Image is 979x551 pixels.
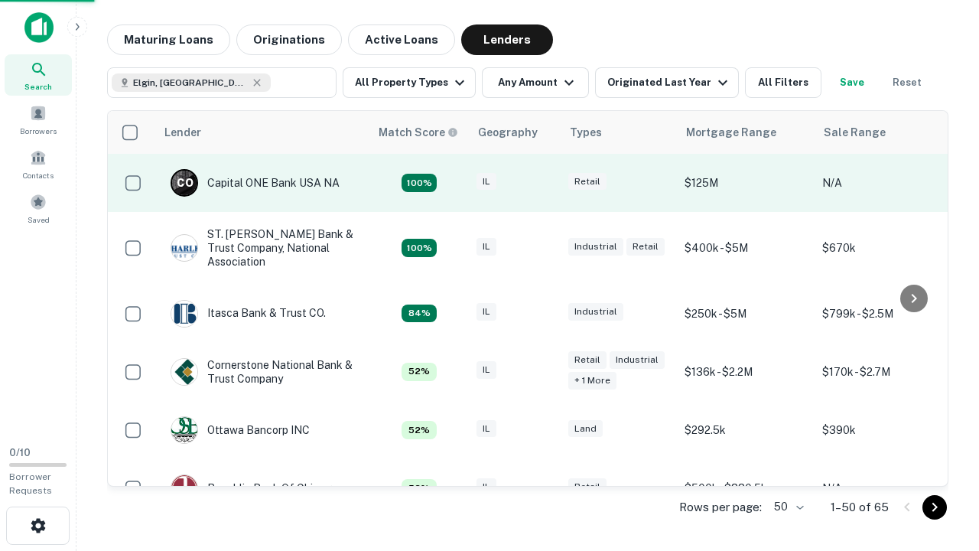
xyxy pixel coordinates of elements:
div: Types [570,123,602,142]
td: $390k [815,401,952,459]
div: Sale Range [824,123,886,142]
button: Save your search to get updates of matches that match your search criteria. [828,67,877,98]
div: Retail [568,351,607,369]
div: ST. [PERSON_NAME] Bank & Trust Company, National Association [171,227,354,269]
a: Contacts [5,143,72,184]
div: Capitalize uses an advanced AI algorithm to match your search with the best lender. The match sco... [402,239,437,257]
div: Retail [568,478,607,496]
td: $400k - $5M [677,212,815,285]
td: $136k - $2.2M [677,343,815,401]
th: Types [561,111,677,154]
div: Mortgage Range [686,123,776,142]
div: + 1 more [568,372,616,390]
span: Search [24,80,52,93]
img: picture [171,301,197,327]
img: picture [171,359,197,385]
div: Itasca Bank & Trust CO. [171,300,326,328]
span: 0 / 10 [9,447,31,458]
td: $670k [815,212,952,285]
div: IL [476,478,496,496]
div: 50 [768,496,806,518]
span: Elgin, [GEOGRAPHIC_DATA], [GEOGRAPHIC_DATA] [133,76,248,90]
div: Geography [478,123,538,142]
div: Capital ONE Bank USA NA [171,169,340,197]
button: Maturing Loans [107,24,230,55]
td: $292.5k [677,401,815,459]
td: $125M [677,154,815,212]
th: Lender [155,111,369,154]
td: $250k - $5M [677,285,815,343]
td: N/A [815,154,952,212]
div: Land [568,420,603,438]
td: $500k - $880.5k [677,459,815,517]
a: Borrowers [5,99,72,140]
p: Rows per page: [679,498,762,517]
th: Geography [469,111,561,154]
div: Capitalize uses an advanced AI algorithm to match your search with the best lender. The match sco... [402,479,437,497]
iframe: Chat Widget [903,429,979,502]
div: Capitalize uses an advanced AI algorithm to match your search with the best lender. The match sco... [402,305,437,323]
img: picture [171,235,197,261]
button: Active Loans [348,24,455,55]
div: IL [476,238,496,256]
div: Capitalize uses an advanced AI algorithm to match your search with the best lender. The match sco... [402,174,437,192]
div: Republic Bank Of Chicago [171,474,338,502]
div: IL [476,420,496,438]
div: Capitalize uses an advanced AI algorithm to match your search with the best lender. The match sco... [402,421,437,439]
td: $799k - $2.5M [815,285,952,343]
div: IL [476,173,496,191]
button: Originations [236,24,342,55]
button: Any Amount [482,67,589,98]
td: $170k - $2.7M [815,343,952,401]
td: N/A [815,459,952,517]
button: All Filters [745,67,821,98]
div: IL [476,303,496,321]
th: Sale Range [815,111,952,154]
div: Capitalize uses an advanced AI algorithm to match your search with the best lender. The match sco... [379,124,458,141]
h6: Match Score [379,124,455,141]
div: Ottawa Bancorp INC [171,416,310,444]
p: C O [177,175,193,191]
a: Search [5,54,72,96]
th: Mortgage Range [677,111,815,154]
span: Saved [28,214,50,226]
div: Retail [626,238,665,256]
div: Lender [164,123,201,142]
span: Borrower Requests [9,471,52,496]
button: All Property Types [343,67,476,98]
span: Borrowers [20,125,57,137]
img: picture [171,417,197,443]
span: Contacts [23,169,54,181]
div: Capitalize uses an advanced AI algorithm to match your search with the best lender. The match sco... [402,363,437,381]
button: Reset [883,67,932,98]
div: Industrial [568,303,623,321]
div: IL [476,361,496,379]
a: Saved [5,187,72,229]
button: Lenders [461,24,553,55]
button: Go to next page [922,495,947,520]
div: Retail [568,173,607,191]
div: Originated Last Year [607,73,732,92]
div: Industrial [568,238,623,256]
div: Industrial [610,351,665,369]
div: Cornerstone National Bank & Trust Company [171,358,354,386]
p: 1–50 of 65 [831,498,889,517]
th: Capitalize uses an advanced AI algorithm to match your search with the best lender. The match sco... [369,111,469,154]
img: picture [171,475,197,501]
button: Originated Last Year [595,67,739,98]
img: capitalize-icon.png [24,12,54,43]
